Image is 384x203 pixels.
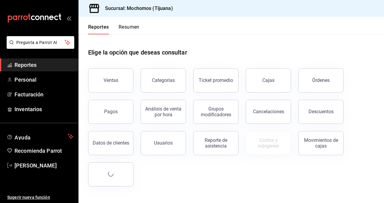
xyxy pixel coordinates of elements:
h1: Elige la opción que deseas consultar [88,48,187,57]
button: Órdenes [298,68,344,92]
span: Recomienda Parrot [14,147,73,155]
div: Órdenes [312,77,330,83]
div: navigation tabs [88,24,139,34]
span: Pregunta a Parrot AI [16,39,65,46]
div: Reporte de asistencia [197,137,235,149]
button: Ticket promedio [193,68,238,92]
button: Pregunta a Parrot AI [7,36,74,49]
div: Ticket promedio [199,77,233,83]
button: Datos de clientes [88,131,133,155]
div: Usuarios [154,140,173,146]
button: Grupos modificadores [193,100,238,124]
span: Sugerir nueva función [7,194,73,201]
button: Usuarios [141,131,186,155]
button: Reportes [88,24,109,34]
div: Movimientos de cajas [302,137,340,149]
div: Ventas [104,77,118,83]
button: Cancelaciones [246,100,291,124]
div: Datos de clientes [93,140,129,146]
h3: Sucursal: Mochomos (Tijuana) [100,5,173,12]
a: Cajas [246,68,291,92]
button: Contrata inventarios para ver este reporte [246,131,291,155]
div: Categorías [152,77,175,83]
button: Pagos [88,100,133,124]
span: [PERSON_NAME] [14,161,73,170]
a: Pregunta a Parrot AI [4,44,74,50]
span: Facturación [14,90,73,98]
div: Pagos [104,109,118,114]
button: Reporte de asistencia [193,131,238,155]
div: Costos y márgenes [250,137,287,149]
span: Personal [14,76,73,84]
div: Cajas [262,77,275,84]
button: Descuentos [298,100,344,124]
button: Resumen [119,24,139,34]
div: Grupos modificadores [197,106,235,117]
button: Análisis de venta por hora [141,100,186,124]
div: Descuentos [309,109,334,114]
span: Ayuda [14,133,66,140]
button: open_drawer_menu [66,16,71,20]
button: Categorías [141,68,186,92]
span: Reportes [14,61,73,69]
button: Movimientos de cajas [298,131,344,155]
div: Cancelaciones [253,109,284,114]
button: Ventas [88,68,133,92]
div: Análisis de venta por hora [145,106,182,117]
span: Inventarios [14,105,73,113]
